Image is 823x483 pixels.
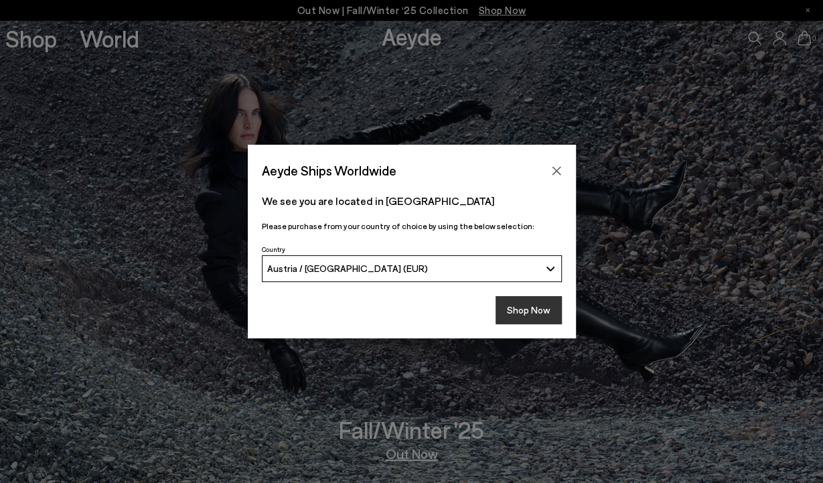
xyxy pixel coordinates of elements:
span: Aeyde Ships Worldwide [262,159,396,182]
button: Shop Now [496,296,562,324]
button: Close [546,161,567,181]
span: Austria / [GEOGRAPHIC_DATA] (EUR) [267,263,428,274]
span: Country [262,245,285,253]
p: Please purchase from your country of choice by using the below selection: [262,220,562,232]
p: We see you are located in [GEOGRAPHIC_DATA] [262,193,562,209]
